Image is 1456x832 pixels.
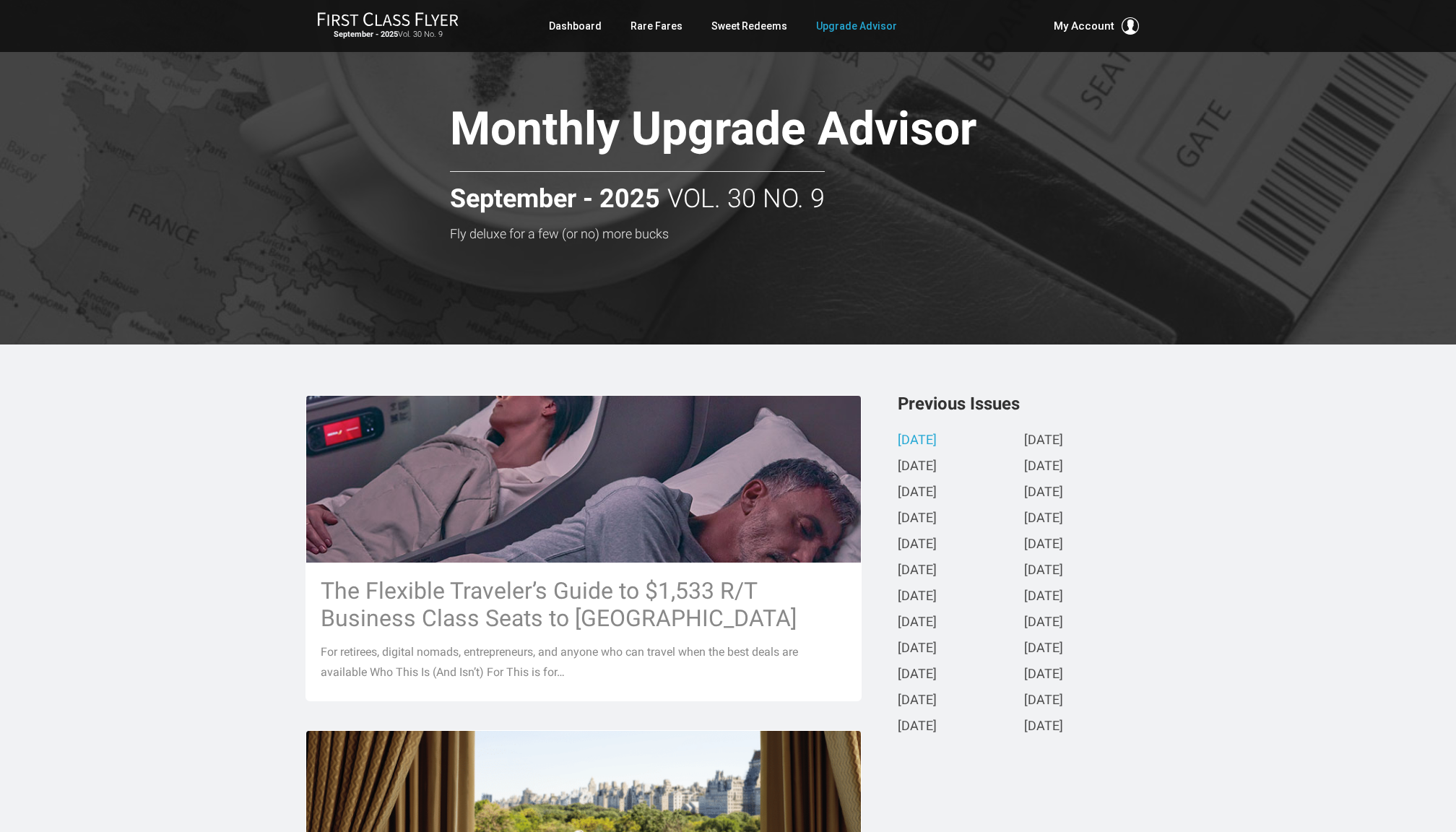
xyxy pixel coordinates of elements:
[1024,641,1063,656] a: [DATE]
[1024,719,1063,734] a: [DATE]
[898,615,937,630] a: [DATE]
[321,642,846,682] p: For retirees, digital nomads, entrepreneurs, and anyone who can travel when the best deals are av...
[334,30,398,39] strong: September - 2025
[450,185,660,214] strong: September - 2025
[1024,485,1063,500] a: [DATE]
[898,563,937,578] a: [DATE]
[898,693,937,708] a: [DATE]
[898,511,937,526] a: [DATE]
[1054,17,1139,35] button: My Account
[1024,563,1063,578] a: [DATE]
[816,13,897,39] a: Upgrade Advisor
[305,395,862,701] a: The Flexible Traveler’s Guide to $1,533 R/T Business Class Seats to [GEOGRAPHIC_DATA] For retiree...
[450,227,1078,241] h3: Fly deluxe for a few (or no) more bucks
[321,577,846,632] h3: The Flexible Traveler’s Guide to $1,533 R/T Business Class Seats to [GEOGRAPHIC_DATA]
[549,13,602,39] a: Dashboard
[1024,537,1063,552] a: [DATE]
[1024,433,1063,448] a: [DATE]
[898,641,937,656] a: [DATE]
[1024,667,1063,682] a: [DATE]
[1024,459,1063,474] a: [DATE]
[898,667,937,682] a: [DATE]
[1024,615,1063,630] a: [DATE]
[1024,589,1063,604] a: [DATE]
[898,395,1150,412] h3: Previous Issues
[1054,17,1114,35] span: My Account
[317,12,459,40] a: First Class FlyerSeptember - 2025Vol. 30 No. 9
[711,13,787,39] a: Sweet Redeems
[1024,693,1063,708] a: [DATE]
[450,104,1078,160] h1: Monthly Upgrade Advisor
[317,30,459,40] small: Vol. 30 No. 9
[898,433,937,448] a: [DATE]
[1024,511,1063,526] a: [DATE]
[450,171,825,214] h2: Vol. 30 No. 9
[898,537,937,552] a: [DATE]
[898,589,937,604] a: [DATE]
[317,12,459,27] img: First Class Flyer
[898,719,937,734] a: [DATE]
[630,13,682,39] a: Rare Fares
[898,485,937,500] a: [DATE]
[898,459,937,474] a: [DATE]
